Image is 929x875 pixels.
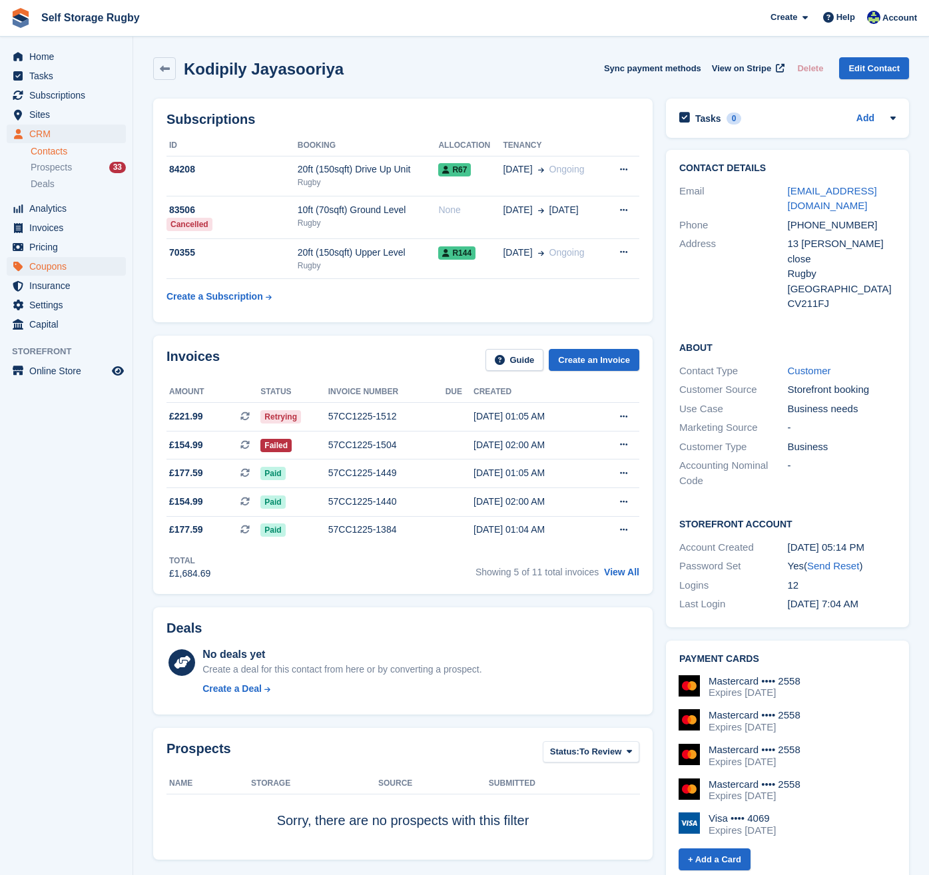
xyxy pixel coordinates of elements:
button: Status: To Review [543,741,639,763]
div: Email [679,184,788,214]
button: Delete [792,57,828,79]
div: Expires [DATE] [709,687,800,699]
img: Mastercard Logo [679,709,700,730]
div: [DATE] 01:05 AM [473,410,593,424]
th: Amount [166,382,260,403]
div: Expires [DATE] [709,824,776,836]
div: 83506 [166,203,298,217]
a: View All [604,567,639,577]
a: View on Stripe [707,57,787,79]
div: Business [788,439,896,455]
span: Showing 5 of 11 total invoices [475,567,599,577]
span: Ongoing [549,164,585,174]
h2: Prospects [166,741,231,766]
a: menu [7,67,126,85]
div: Create a Subscription [166,290,263,304]
span: £154.99 [169,495,203,509]
div: Contact Type [679,364,788,379]
span: Subscriptions [29,86,109,105]
span: Tasks [29,67,109,85]
div: Rugby [298,260,439,272]
span: View on Stripe [712,62,771,75]
a: Create an Invoice [549,349,639,371]
div: Customer Source [679,382,788,398]
div: Use Case [679,402,788,417]
div: Customer Type [679,439,788,455]
div: Storefront booking [788,382,896,398]
div: Total [169,555,210,567]
h2: About [679,340,896,354]
th: Invoice number [328,382,446,403]
a: Self Storage Rugby [36,7,145,29]
h2: Invoices [166,349,220,371]
a: menu [7,86,126,105]
img: Mastercard Logo [679,675,700,697]
h2: Contact Details [679,163,896,174]
span: CRM [29,125,109,143]
div: Rugby [298,217,439,229]
div: £1,684.69 [169,567,210,581]
span: Create [771,11,797,24]
span: £177.59 [169,466,203,480]
span: Home [29,47,109,66]
span: Sorry, there are no prospects with this filter [277,813,529,828]
span: Account [882,11,917,25]
div: [PHONE_NUMBER] [788,218,896,233]
th: Submitted [489,773,639,794]
th: Storage [251,773,378,794]
div: Expires [DATE] [709,721,800,733]
span: [DATE] [549,203,579,217]
div: 57CC1225-1384 [328,523,446,537]
span: Pricing [29,238,109,256]
a: Create a Deal [202,682,481,696]
div: [GEOGRAPHIC_DATA] [788,282,896,297]
a: menu [7,105,126,124]
div: Visa •••• 4069 [709,812,776,824]
div: Expires [DATE] [709,756,800,768]
div: [DATE] 01:04 AM [473,523,593,537]
button: Sync payment methods [604,57,701,79]
a: Send Reset [807,560,859,571]
div: Create a Deal [202,682,262,696]
img: stora-icon-8386f47178a22dfd0bd8f6a31ec36ba5ce8667c1dd55bd0f319d3a0aa187defe.svg [11,8,31,28]
div: Yes [788,559,896,574]
div: 57CC1225-1512 [328,410,446,424]
th: Name [166,773,251,794]
a: menu [7,296,126,314]
div: Last Login [679,597,788,612]
span: R67 [438,163,471,176]
div: None [438,203,503,217]
a: Deals [31,177,126,191]
span: [DATE] [503,246,532,260]
div: 13 [PERSON_NAME] close [788,236,896,266]
a: Preview store [110,363,126,379]
span: Analytics [29,199,109,218]
a: Create a Subscription [166,284,272,309]
div: 57CC1225-1449 [328,466,446,480]
span: [DATE] [503,162,532,176]
a: menu [7,199,126,218]
div: Create a deal for this contact from here or by converting a prospect. [202,663,481,677]
a: menu [7,218,126,237]
div: Password Set [679,559,788,574]
div: [DATE] 02:00 AM [473,438,593,452]
span: Coupons [29,257,109,276]
a: menu [7,315,126,334]
div: 70355 [166,246,298,260]
th: Due [446,382,473,403]
span: Failed [260,439,292,452]
span: Invoices [29,218,109,237]
a: menu [7,276,126,295]
div: 57CC1225-1440 [328,495,446,509]
img: Mastercard Logo [679,778,700,800]
div: Rugby [788,266,896,282]
th: ID [166,135,298,156]
span: Retrying [260,410,301,424]
div: 57CC1225-1504 [328,438,446,452]
a: Add [856,111,874,127]
div: 0 [727,113,742,125]
div: Mastercard •••• 2558 [709,709,800,721]
span: Prospects [31,161,72,174]
span: Storefront [12,345,133,358]
span: [DATE] [503,203,532,217]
